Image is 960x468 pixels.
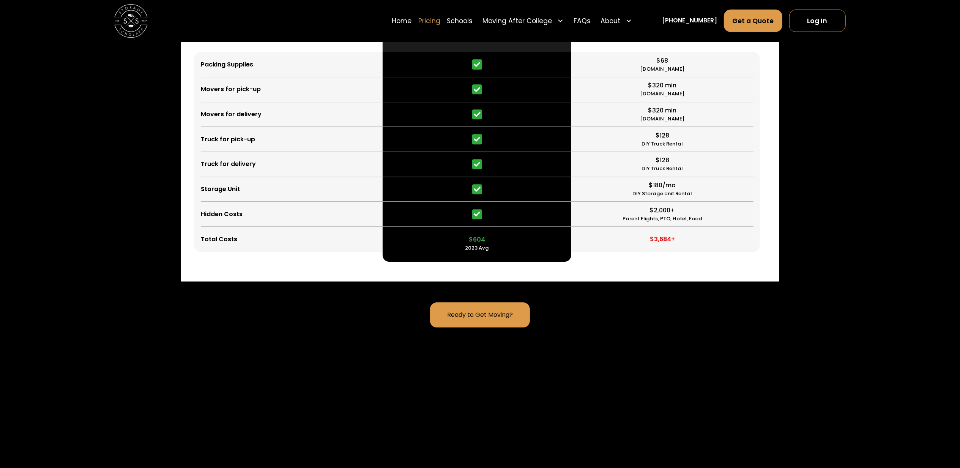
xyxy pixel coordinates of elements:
[657,56,668,65] div: $68
[469,235,485,244] div: $604
[574,9,591,32] a: FAQs
[601,16,621,26] div: About
[201,60,253,69] div: Packing Supplies
[201,210,243,219] div: Hidden Costs
[640,90,685,98] div: [DOMAIN_NAME]
[656,156,669,165] div: $128
[201,85,261,94] div: Movers for pick-up
[642,165,683,172] div: DIY Truck Rental
[201,235,237,244] div: Total Costs
[483,16,552,26] div: Moving After College
[201,135,255,144] div: Truck for pick-up
[648,81,677,90] div: $320 min
[597,9,635,32] div: About
[650,235,675,244] div: $3,684+
[201,160,256,169] div: Truck for delivery
[447,9,473,32] a: Schools
[465,244,489,252] div: 2023 Avg
[648,106,677,115] div: $320 min
[640,115,685,123] div: [DOMAIN_NAME]
[430,302,530,327] a: Ready to Get Moving?
[724,9,783,32] a: Get a Quote
[201,110,262,119] div: Movers for delivery
[642,140,683,148] div: DIY Truck Rental
[649,181,676,190] div: $180/mo
[392,9,411,32] a: Home
[479,9,567,32] div: Moving After College
[656,131,669,140] div: $128
[418,9,440,32] a: Pricing
[640,65,685,73] div: [DOMAIN_NAME]
[623,215,702,223] div: Parent Flights, PTO, Hotel, Food
[633,190,692,198] div: DIY Storage Unit Rental
[114,4,148,38] a: home
[650,206,675,215] div: $2,000+
[114,4,148,38] img: Storage Scholars main logo
[662,16,717,25] a: [PHONE_NUMBER]
[789,9,846,32] a: Log In
[201,185,240,194] div: Storage Unit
